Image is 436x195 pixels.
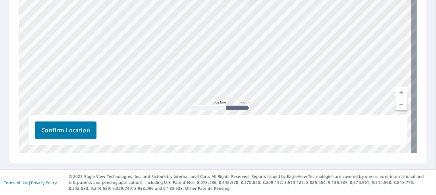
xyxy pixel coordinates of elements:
[69,174,432,191] p: © 2025 Eagle View Technologies, Inc. and Pictometry International Corp. All Rights Reserved. Repo...
[395,98,407,110] a: Current Level 17, Zoom Out
[31,180,57,185] a: Privacy Policy
[395,87,407,98] a: Current Level 17, Zoom In
[41,125,90,135] span: Confirm Location
[35,122,96,139] button: Confirm Location
[4,180,29,185] a: Terms of Use
[4,180,57,185] p: |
